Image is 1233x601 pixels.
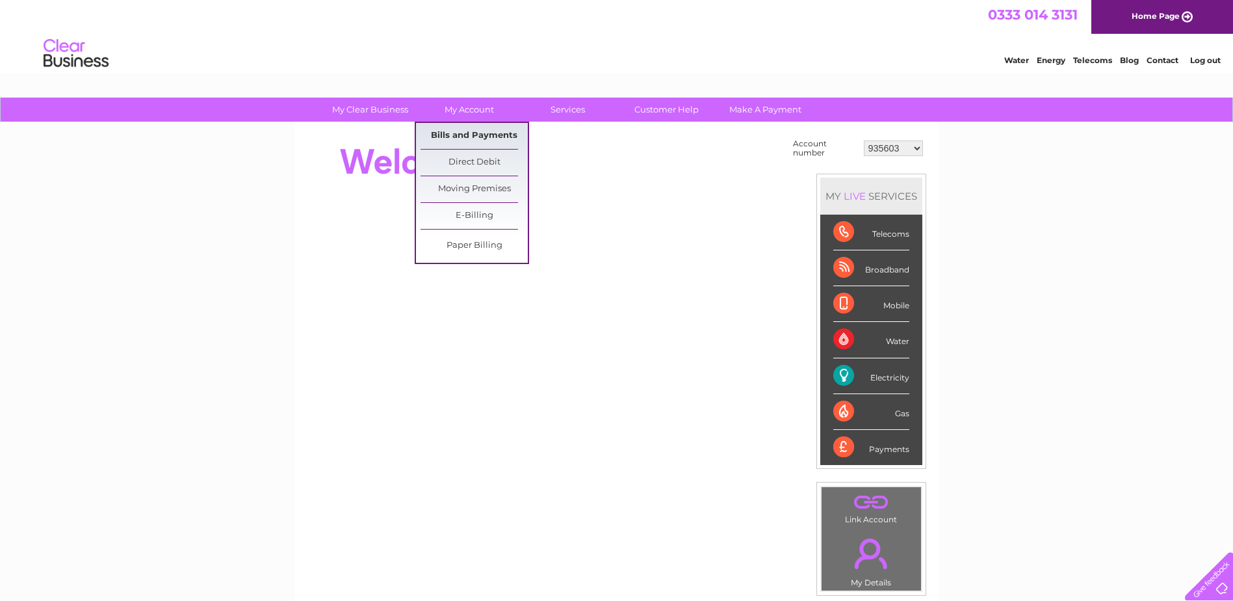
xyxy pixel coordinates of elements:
[833,250,909,286] div: Broadband
[421,123,528,149] a: Bills and Payments
[613,98,720,122] a: Customer Help
[833,358,909,394] div: Electricity
[317,98,424,122] a: My Clear Business
[833,394,909,430] div: Gas
[833,430,909,465] div: Payments
[421,233,528,259] a: Paper Billing
[1147,55,1178,65] a: Contact
[821,487,922,528] td: Link Account
[1004,55,1029,65] a: Water
[833,286,909,322] div: Mobile
[1120,55,1139,65] a: Blog
[310,7,924,63] div: Clear Business is a trading name of Verastar Limited (registered in [GEOGRAPHIC_DATA] No. 3667643...
[833,322,909,358] div: Water
[790,136,861,161] td: Account number
[833,215,909,250] div: Telecoms
[712,98,819,122] a: Make A Payment
[421,150,528,176] a: Direct Debit
[415,98,523,122] a: My Account
[421,176,528,202] a: Moving Premises
[825,490,918,513] a: .
[1037,55,1065,65] a: Energy
[825,531,918,576] a: .
[43,34,109,73] img: logo.png
[988,7,1078,23] a: 0333 014 3131
[421,203,528,229] a: E-Billing
[1073,55,1112,65] a: Telecoms
[820,178,922,215] div: MY SERVICES
[1190,55,1221,65] a: Log out
[514,98,621,122] a: Services
[821,528,922,591] td: My Details
[841,190,868,202] div: LIVE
